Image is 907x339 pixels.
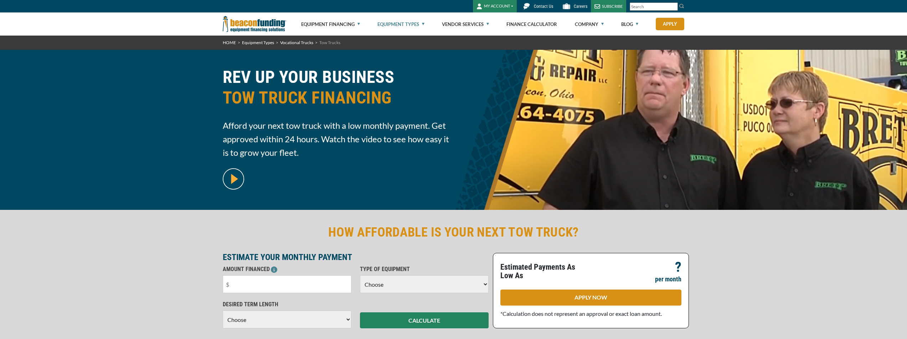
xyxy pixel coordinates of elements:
a: Vocational Trucks [280,40,313,45]
a: APPLY NOW [500,290,681,306]
button: CALCULATE [360,312,489,328]
p: ? [675,263,681,271]
a: Finance Calculator [506,13,557,36]
a: Company [575,13,604,36]
p: per month [655,275,681,284]
h2: HOW AFFORDABLE IS YOUR NEXT TOW TRUCK? [223,224,685,240]
input: Search [630,2,678,11]
span: TOW TRUCK FINANCING [223,88,449,108]
span: Contact Us [534,4,553,9]
span: *Calculation does not represent an approval or exact loan amount. [500,310,662,317]
a: Equipment Types [377,13,424,36]
a: Clear search text [670,4,676,10]
p: TYPE OF EQUIPMENT [360,265,489,274]
p: Estimated Payments As Low As [500,263,587,280]
img: video modal pop-up play button [223,168,244,190]
a: Apply [656,18,684,30]
a: Equipment Financing [301,13,360,36]
a: HOME [223,40,236,45]
h1: REV UP YOUR BUSINESS [223,67,449,113]
p: ESTIMATE YOUR MONTHLY PAYMENT [223,253,489,261]
span: Tow Trucks [319,40,340,45]
a: Blog [621,13,638,36]
a: Equipment Types [242,40,274,45]
span: Afford your next tow truck with a low monthly payment. Get approved within 24 hours. Watch the vi... [223,119,449,159]
p: AMOUNT FINANCED [223,265,351,274]
span: Careers [574,4,587,9]
img: Beacon Funding Corporation logo [223,12,286,36]
p: DESIRED TERM LENGTH [223,300,351,309]
input: $ [223,275,351,293]
img: Search [679,3,685,9]
a: Vendor Services [442,13,489,36]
